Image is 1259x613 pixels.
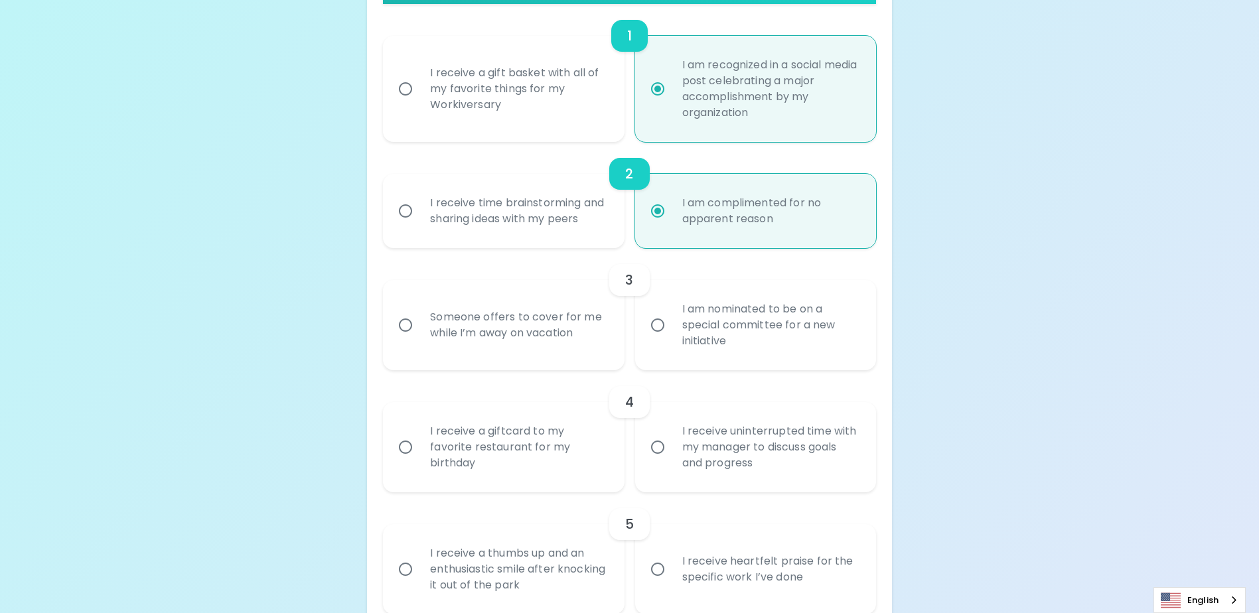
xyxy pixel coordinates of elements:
[383,4,875,142] div: choice-group-check
[1154,588,1245,612] a: English
[672,407,869,487] div: I receive uninterrupted time with my manager to discuss goals and progress
[627,25,632,46] h6: 1
[419,407,617,487] div: I receive a giftcard to my favorite restaurant for my birthday
[383,370,875,492] div: choice-group-check
[625,269,633,291] h6: 3
[625,513,634,535] h6: 5
[625,391,634,413] h6: 4
[672,179,869,243] div: I am complimented for no apparent reason
[383,142,875,248] div: choice-group-check
[672,41,869,137] div: I am recognized in a social media post celebrating a major accomplishment by my organization
[419,179,617,243] div: I receive time brainstorming and sharing ideas with my peers
[419,529,617,609] div: I receive a thumbs up and an enthusiastic smile after knocking it out of the park
[672,537,869,601] div: I receive heartfelt praise for the specific work I’ve done
[1153,587,1246,613] aside: Language selected: English
[383,248,875,370] div: choice-group-check
[625,163,633,184] h6: 2
[672,285,869,365] div: I am nominated to be on a special committee for a new initiative
[419,49,617,129] div: I receive a gift basket with all of my favorite things for my Workiversary
[1153,587,1246,613] div: Language
[419,293,617,357] div: Someone offers to cover for me while I’m away on vacation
